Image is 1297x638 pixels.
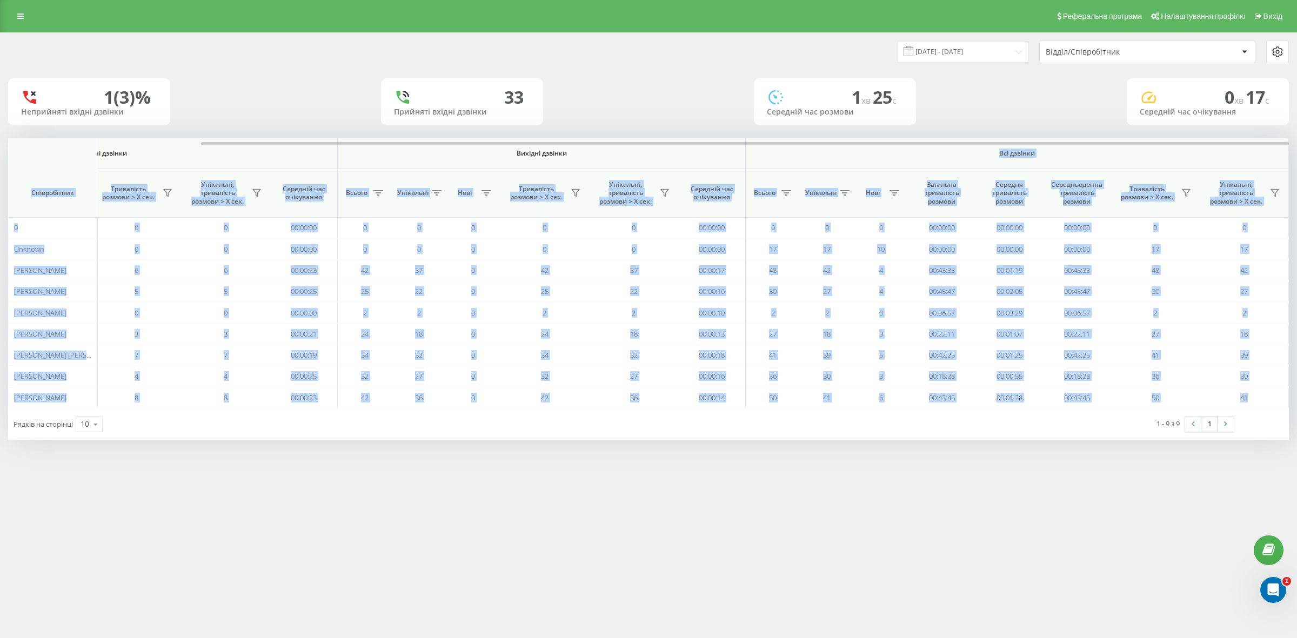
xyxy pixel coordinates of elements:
[879,308,883,318] span: 0
[21,108,157,117] div: Неприйняті вхідні дзвінки
[778,149,1256,158] span: Всі дзвінки
[1152,350,1159,360] span: 41
[224,308,228,318] span: 0
[270,281,338,302] td: 00:00:25
[908,345,975,366] td: 00:42:25
[14,286,66,296] span: [PERSON_NAME]
[1043,387,1111,408] td: 00:43:45
[1260,577,1286,603] iframe: Intercom live chat
[769,329,777,339] span: 27
[224,286,228,296] span: 5
[879,371,883,381] span: 3
[1240,286,1248,296] span: 27
[417,223,421,232] span: 0
[1152,371,1159,381] span: 36
[471,223,475,232] span: 0
[135,265,138,275] span: 6
[270,302,338,323] td: 00:00:00
[363,223,367,232] span: 0
[363,308,367,318] span: 2
[1205,180,1267,206] span: Унікальні, тривалість розмови > Х сек.
[270,387,338,408] td: 00:00:23
[14,419,73,429] span: Рядків на сторінці
[471,329,475,339] span: 0
[1043,345,1111,366] td: 00:42:25
[415,393,423,402] span: 36
[541,350,549,360] span: 34
[975,281,1043,302] td: 00:02:05
[908,324,975,345] td: 00:22:11
[541,393,549,402] span: 42
[417,244,421,254] span: 0
[1201,417,1218,432] a: 1
[1063,12,1142,21] span: Реферальна програма
[361,393,369,402] span: 42
[543,308,546,318] span: 2
[1225,85,1246,109] span: 0
[975,366,1043,387] td: 00:00:55
[1263,12,1282,21] span: Вихід
[135,308,138,318] span: 0
[975,324,1043,345] td: 00:01:07
[14,329,66,339] span: [PERSON_NAME]
[135,393,138,402] span: 8
[823,350,831,360] span: 39
[594,180,657,206] span: Унікальні, тривалість розмови > Х сек.
[270,366,338,387] td: 00:00:25
[769,286,777,296] span: 30
[1152,286,1159,296] span: 30
[975,345,1043,366] td: 00:01:25
[823,393,831,402] span: 41
[270,260,338,281] td: 00:00:23
[852,85,873,109] span: 1
[417,308,421,318] span: 2
[879,223,883,232] span: 0
[879,265,883,275] span: 4
[879,393,883,402] span: 6
[278,185,329,202] span: Середній час очікування
[678,387,746,408] td: 00:00:14
[135,244,138,254] span: 0
[632,223,636,232] span: 0
[270,345,338,366] td: 00:00:19
[415,265,423,275] span: 37
[135,350,138,360] span: 7
[1242,223,1246,232] span: 0
[224,329,228,339] span: 3
[1240,393,1248,402] span: 41
[504,87,524,108] div: 33
[543,223,546,232] span: 0
[224,265,228,275] span: 6
[975,387,1043,408] td: 00:01:28
[1152,265,1159,275] span: 48
[81,419,89,429] div: 10
[1043,217,1111,238] td: 00:00:00
[543,244,546,254] span: 0
[769,371,777,381] span: 36
[1242,308,1246,318] span: 2
[823,265,831,275] span: 42
[270,324,338,345] td: 00:00:21
[769,244,777,254] span: 17
[678,345,746,366] td: 00:00:18
[1152,244,1159,254] span: 17
[1240,371,1248,381] span: 30
[630,286,638,296] span: 22
[1246,85,1269,109] span: 17
[343,189,370,197] span: Всього
[908,302,975,323] td: 00:06:57
[270,217,338,238] td: 00:00:00
[17,189,88,197] span: Співробітник
[363,149,720,158] span: Вихідні дзвінки
[1116,185,1178,202] span: Тривалість розмови > Х сек.
[361,265,369,275] span: 42
[363,244,367,254] span: 0
[825,308,829,318] span: 2
[825,223,829,232] span: 0
[678,260,746,281] td: 00:00:17
[224,244,228,254] span: 0
[630,329,638,339] span: 18
[823,244,831,254] span: 17
[805,189,837,197] span: Унікальні
[678,302,746,323] td: 00:00:10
